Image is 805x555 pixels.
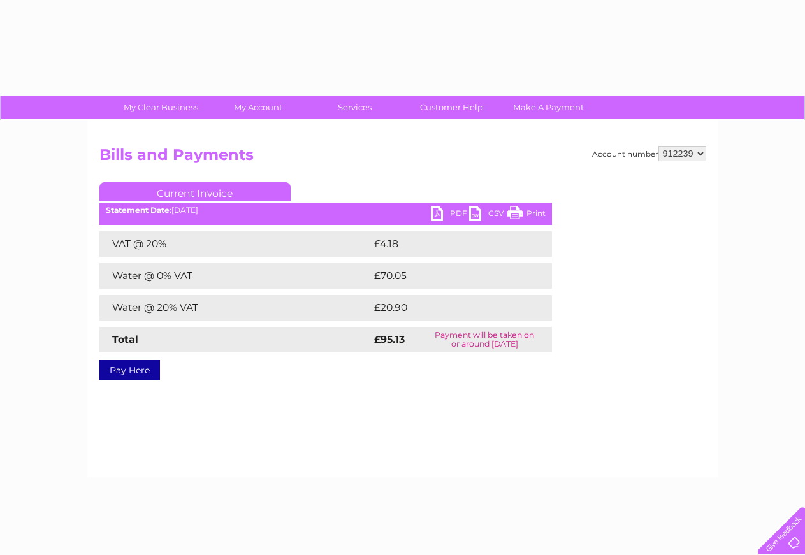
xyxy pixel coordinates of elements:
[108,96,214,119] a: My Clear Business
[99,206,552,215] div: [DATE]
[417,327,551,352] td: Payment will be taken on or around [DATE]
[507,206,546,224] a: Print
[205,96,310,119] a: My Account
[99,295,371,321] td: Water @ 20% VAT
[469,206,507,224] a: CSV
[106,205,171,215] b: Statement Date:
[431,206,469,224] a: PDF
[99,360,160,380] a: Pay Here
[371,295,527,321] td: £20.90
[99,182,291,201] a: Current Invoice
[99,263,371,289] td: Water @ 0% VAT
[112,333,138,345] strong: Total
[99,231,371,257] td: VAT @ 20%
[99,146,706,170] h2: Bills and Payments
[371,263,526,289] td: £70.05
[374,333,405,345] strong: £95.13
[496,96,601,119] a: Make A Payment
[302,96,407,119] a: Services
[371,231,521,257] td: £4.18
[399,96,504,119] a: Customer Help
[592,146,706,161] div: Account number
